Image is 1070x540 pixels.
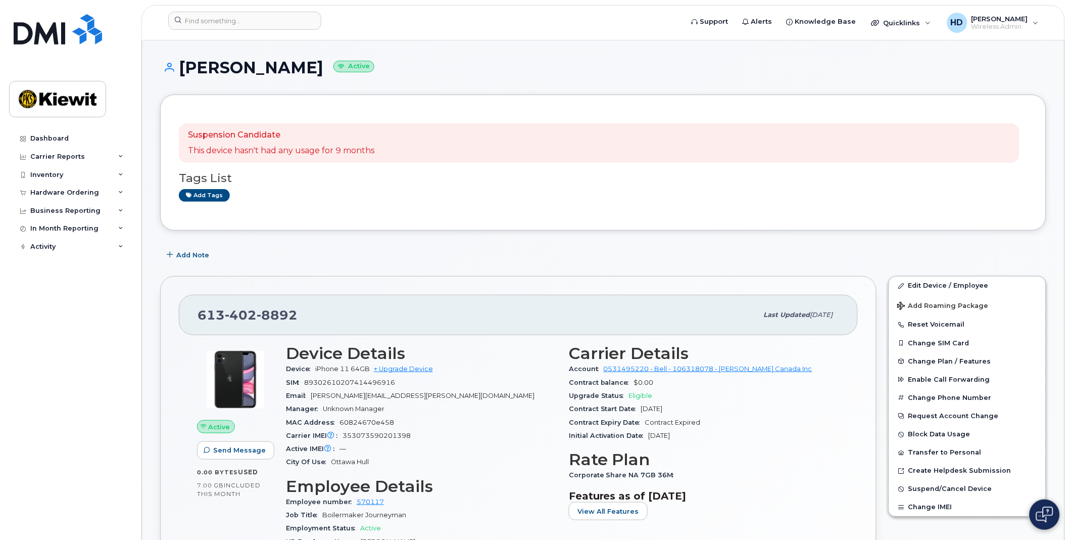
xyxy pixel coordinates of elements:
[889,480,1046,498] button: Suspend/Cancel Device
[889,352,1046,371] button: Change Plan / Features
[286,405,323,413] span: Manager
[889,295,1046,316] button: Add Roaming Package
[286,344,557,363] h3: Device Details
[286,524,360,532] span: Employment Status
[569,490,840,502] h3: Features as of [DATE]
[810,311,833,319] span: [DATE]
[198,307,298,323] span: 613
[569,502,648,520] button: View All Features
[569,379,634,386] span: Contract balance
[315,365,370,373] span: iPhone 11 64GB
[197,441,274,460] button: Send Message
[908,357,991,365] span: Change Plan / Features
[209,422,230,432] span: Active
[634,379,654,386] span: $0.00
[908,485,992,493] span: Suspend/Cancel Device
[889,443,1046,462] button: Transfer to Personal
[225,307,257,323] span: 402
[286,432,343,439] span: Carrier IMEI
[897,302,989,311] span: Add Roaming Package
[649,432,670,439] span: [DATE]
[286,419,339,426] span: MAC Address
[604,365,812,373] a: 0531495220 - Bell - 106318078 - [PERSON_NAME] Canada Inc
[333,61,374,72] small: Active
[311,392,534,399] span: [PERSON_NAME][EMAIL_ADDRESS][PERSON_NAME][DOMAIN_NAME]
[764,311,810,319] span: Last updated
[908,376,990,383] span: Enable Call Forwarding
[629,392,653,399] span: Eligible
[286,477,557,496] h3: Employee Details
[889,334,1046,352] button: Change SIM Card
[889,316,1046,334] button: Reset Voicemail
[179,172,1028,185] h3: Tags List
[160,59,1046,76] h1: [PERSON_NAME]
[357,498,384,506] a: 570117
[569,344,840,363] h3: Carrier Details
[197,481,261,498] span: included this month
[343,432,411,439] span: 353073590201398
[569,432,649,439] span: Initial Activation Date
[339,419,394,426] span: 60824670e458
[213,445,266,455] span: Send Message
[331,458,369,466] span: Ottawa Hull
[188,145,374,157] p: This device hasn't had any usage for 9 months
[569,471,679,479] span: Corporate Share NA 7GB 36M
[197,469,238,476] span: 0.00 Bytes
[569,419,645,426] span: Contract Expiry Date
[1036,507,1053,523] img: Open chat
[286,392,311,399] span: Email
[323,405,384,413] span: Unknown Manager
[360,524,381,532] span: Active
[569,365,604,373] span: Account
[160,246,218,264] button: Add Note
[577,507,639,516] span: View All Features
[889,277,1046,295] a: Edit Device / Employee
[257,307,298,323] span: 8892
[889,425,1046,443] button: Block Data Usage
[374,365,433,373] a: + Upgrade Device
[889,498,1046,516] button: Change IMEI
[205,349,266,410] img: iPhone_11.jpg
[889,407,1046,425] button: Request Account Change
[569,451,840,469] h3: Rate Plan
[238,468,258,476] span: used
[889,371,1046,389] button: Enable Call Forwarding
[286,511,322,519] span: Job Title
[286,379,304,386] span: SIM
[286,445,339,453] span: Active IMEI
[179,189,230,202] a: Add tags
[286,365,315,373] span: Device
[286,458,331,466] span: City Of Use
[322,511,406,519] span: Boilermaker Journeyman
[645,419,701,426] span: Contract Expired
[569,405,641,413] span: Contract Start Date
[889,389,1046,407] button: Change Phone Number
[286,498,357,506] span: Employee number
[641,405,663,413] span: [DATE]
[188,129,374,141] p: Suspension Candidate
[304,379,395,386] span: 89302610207414496916
[339,445,346,453] span: —
[197,482,224,489] span: 7.00 GB
[176,250,209,260] span: Add Note
[889,462,1046,480] a: Create Helpdesk Submission
[569,392,629,399] span: Upgrade Status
